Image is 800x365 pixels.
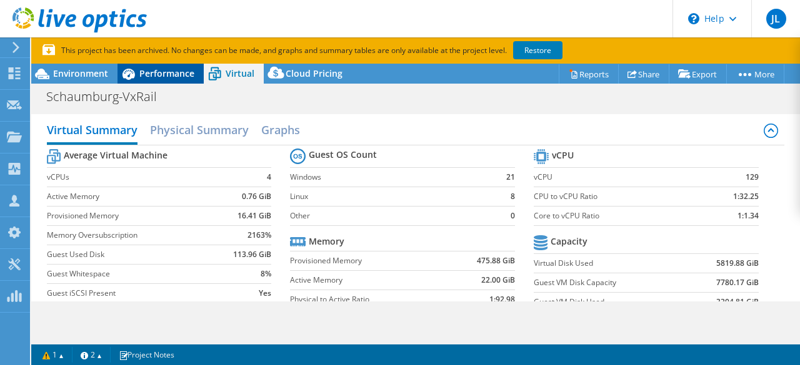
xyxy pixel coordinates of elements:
[110,347,183,363] a: Project Notes
[534,257,686,270] label: Virtual Disk Used
[551,235,587,248] b: Capacity
[669,64,727,84] a: Export
[726,64,784,84] a: More
[688,13,699,24] svg: \n
[226,67,254,79] span: Virtual
[737,210,759,222] b: 1:1.34
[47,210,217,222] label: Provisioned Memory
[261,117,300,142] h2: Graphs
[618,64,669,84] a: Share
[42,44,655,57] p: This project has been archived. No changes can be made, and graphs and summary tables are only av...
[534,171,699,183] label: vCPU
[290,293,449,306] label: Physical to Active Ratio
[259,287,271,299] b: Yes
[286,67,342,79] span: Cloud Pricing
[511,210,515,222] b: 0
[290,190,494,203] label: Linux
[290,210,494,222] label: Other
[766,9,786,29] span: JL
[242,190,271,203] b: 0.76 GiB
[53,67,108,79] span: Environment
[47,248,217,261] label: Guest Used Disk
[47,268,217,280] label: Guest Whitespace
[716,296,759,308] b: 3304.81 GiB
[150,117,249,142] h2: Physical Summary
[237,210,271,222] b: 16.41 GiB
[47,229,217,241] label: Memory Oversubscription
[534,190,699,203] label: CPU to vCPU Ratio
[489,293,515,306] b: 1:92.98
[309,148,377,161] b: Guest OS Count
[481,274,515,286] b: 22.00 GiB
[534,276,686,289] label: Guest VM Disk Capacity
[41,90,176,104] h1: Schaumburg-VxRail
[506,171,515,183] b: 21
[47,117,137,145] h2: Virtual Summary
[72,347,111,363] a: 2
[47,171,217,183] label: vCPUs
[513,41,562,59] a: Restore
[64,149,167,162] b: Average Virtual Machine
[34,347,72,363] a: 1
[233,248,271,261] b: 113.96 GiB
[552,149,574,162] b: vCPU
[511,190,515,203] b: 8
[261,268,271,280] b: 8%
[477,255,515,267] b: 475.88 GiB
[534,296,686,308] label: Guest VM Disk Used
[290,274,449,286] label: Active Memory
[309,235,344,248] b: Memory
[746,171,759,183] b: 129
[247,229,271,241] b: 2163%
[534,210,699,222] label: Core to vCPU Ratio
[290,171,494,183] label: Windows
[716,276,759,289] b: 7780.17 GiB
[716,257,759,270] b: 5819.88 GiB
[47,287,217,299] label: Guest iSCSI Present
[290,255,449,267] label: Provisioned Memory
[733,190,759,203] b: 1:32.25
[267,171,271,183] b: 4
[139,67,194,79] span: Performance
[559,64,619,84] a: Reports
[47,190,217,203] label: Active Memory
